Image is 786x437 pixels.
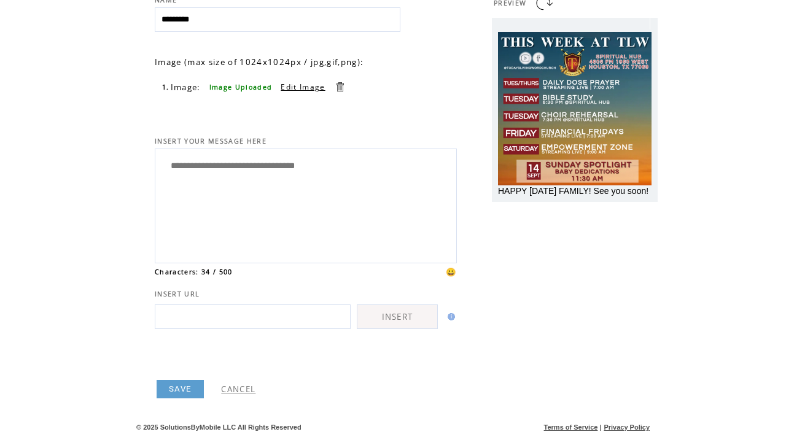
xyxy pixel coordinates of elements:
a: SAVE [157,380,204,398]
img: help.gif [444,313,455,320]
span: © 2025 SolutionsByMobile LLC All Rights Reserved [136,423,302,431]
span: Image: [171,82,201,93]
span: INSERT URL [155,290,200,298]
a: Delete this item [334,81,346,93]
span: | [600,423,602,431]
span: HAPPY [DATE] FAMILY! See you soon! [498,186,648,196]
a: CANCEL [221,384,255,395]
a: Terms of Service [544,423,598,431]
a: Edit Image [281,82,325,92]
span: 1. [162,83,169,91]
span: 😀 [446,266,457,277]
span: Image (max size of 1024x1024px / jpg,gif,png): [155,56,364,68]
span: INSERT YOUR MESSAGE HERE [155,137,267,145]
a: Privacy Policy [604,423,650,431]
span: Characters: 34 / 500 [155,268,233,276]
a: INSERT [357,304,438,329]
span: Image Uploaded [209,83,273,91]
